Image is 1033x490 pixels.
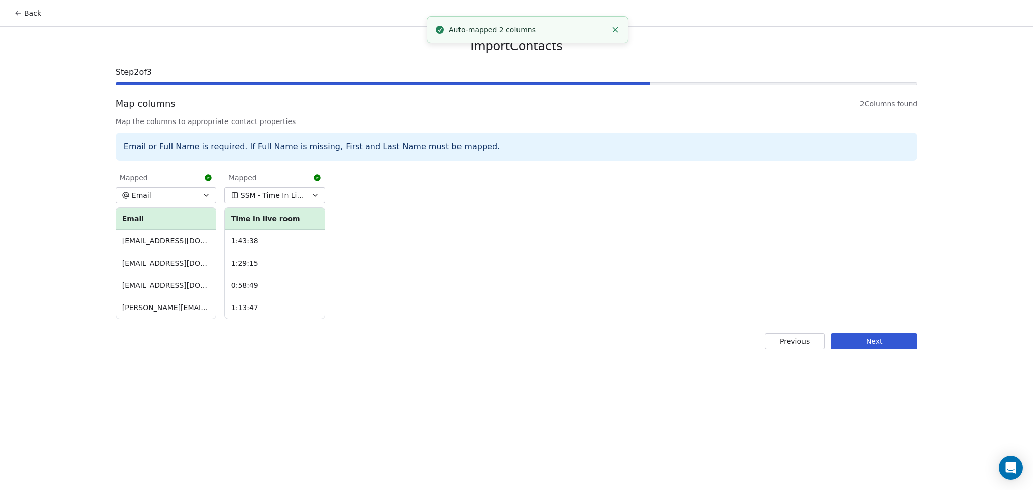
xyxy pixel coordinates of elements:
td: 0:58:49 [225,274,325,296]
div: Email or Full Name is required. If Full Name is missing, First and Last Name must be mapped. [116,133,917,161]
td: [EMAIL_ADDRESS][DOMAIN_NAME] [116,274,216,296]
span: Mapped [120,173,148,183]
span: 2 Columns found [860,99,917,109]
div: Auto-mapped 2 columns [449,25,607,35]
button: Previous [765,333,825,349]
button: Next [831,333,917,349]
span: Map columns [116,97,176,110]
td: [PERSON_NAME][EMAIL_ADDRESS][DOMAIN_NAME] [116,296,216,319]
td: 1:29:15 [225,252,325,274]
span: Mapped [228,173,257,183]
span: Import Contacts [470,39,562,54]
span: Map the columns to appropriate contact properties [116,116,917,127]
td: 1:43:38 [225,230,325,252]
button: Close toast [609,23,622,36]
th: Email [116,208,216,230]
td: 1:13:47 [225,296,325,319]
button: Back [8,4,47,22]
th: Time in live room [225,208,325,230]
td: [EMAIL_ADDRESS][DOMAIN_NAME] [116,230,216,252]
td: [EMAIL_ADDRESS][DOMAIN_NAME] [116,252,216,274]
span: Email [132,190,151,200]
div: Open Intercom Messenger [999,456,1023,480]
span: Step 2 of 3 [116,66,917,78]
span: SSM - Time In Live Room [241,190,306,200]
